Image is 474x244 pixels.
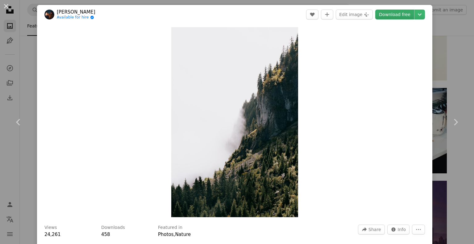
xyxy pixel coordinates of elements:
span: 458 [101,232,110,237]
img: Go to Andrea Caramello's profile [44,10,54,19]
span: Share [368,225,381,234]
h3: Views [44,225,57,231]
button: Edit image [336,10,373,19]
button: More Actions [412,225,425,234]
h3: Downloads [101,225,125,231]
a: Nature [175,232,191,237]
button: Like [306,10,318,19]
button: Share this image [358,225,385,234]
a: Photos [158,232,174,237]
span: , [174,232,175,237]
a: Available for hire [57,15,95,20]
button: Choose download size [414,10,425,19]
a: [PERSON_NAME] [57,9,95,15]
h3: Featured in [158,225,182,231]
button: Add to Collection [321,10,333,19]
span: Info [398,225,406,234]
a: Next [437,93,474,152]
a: Download free [375,10,414,19]
button: Zoom in on this image [171,27,298,217]
button: Stats about this image [387,225,410,234]
span: 24,261 [44,232,61,237]
img: Misty mountain slope covered in evergreen trees. [171,27,298,217]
